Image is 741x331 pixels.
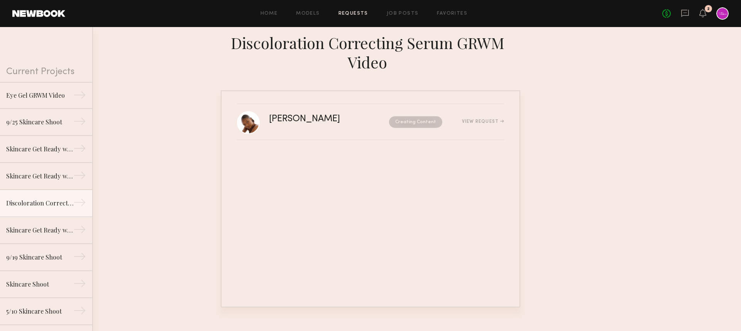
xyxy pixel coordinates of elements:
[221,33,520,72] div: Discoloration Correcting Serum GRWM Video
[6,199,73,208] div: Discoloration Correcting Serum GRWM Video
[6,226,73,235] div: Skincare Get Ready with Me Video
[437,11,467,16] a: Favorites
[73,196,86,212] div: →
[6,307,73,316] div: 5/10 Skincare Shoot
[73,250,86,266] div: →
[73,115,86,131] div: →
[73,277,86,293] div: →
[269,115,365,124] div: [PERSON_NAME]
[6,171,73,181] div: Skincare Get Ready with Me Video (Eye Gel)
[387,11,419,16] a: Job Posts
[338,11,368,16] a: Requests
[6,117,73,127] div: 9/25 Skincare Shoot
[73,223,86,239] div: →
[73,169,86,185] div: →
[73,304,86,320] div: →
[296,11,320,16] a: Models
[707,7,710,11] div: 2
[237,104,504,140] a: [PERSON_NAME]Creating ContentView Request
[73,89,86,104] div: →
[6,91,73,100] div: Eye Gel GRWM Video
[6,253,73,262] div: 9/19 Skincare Shoot
[462,119,504,124] div: View Request
[389,116,442,128] nb-request-status: Creating Content
[261,11,278,16] a: Home
[73,142,86,158] div: →
[6,144,73,154] div: Skincare Get Ready with Me Video (Body Treatment)
[6,280,73,289] div: Skincare Shoot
